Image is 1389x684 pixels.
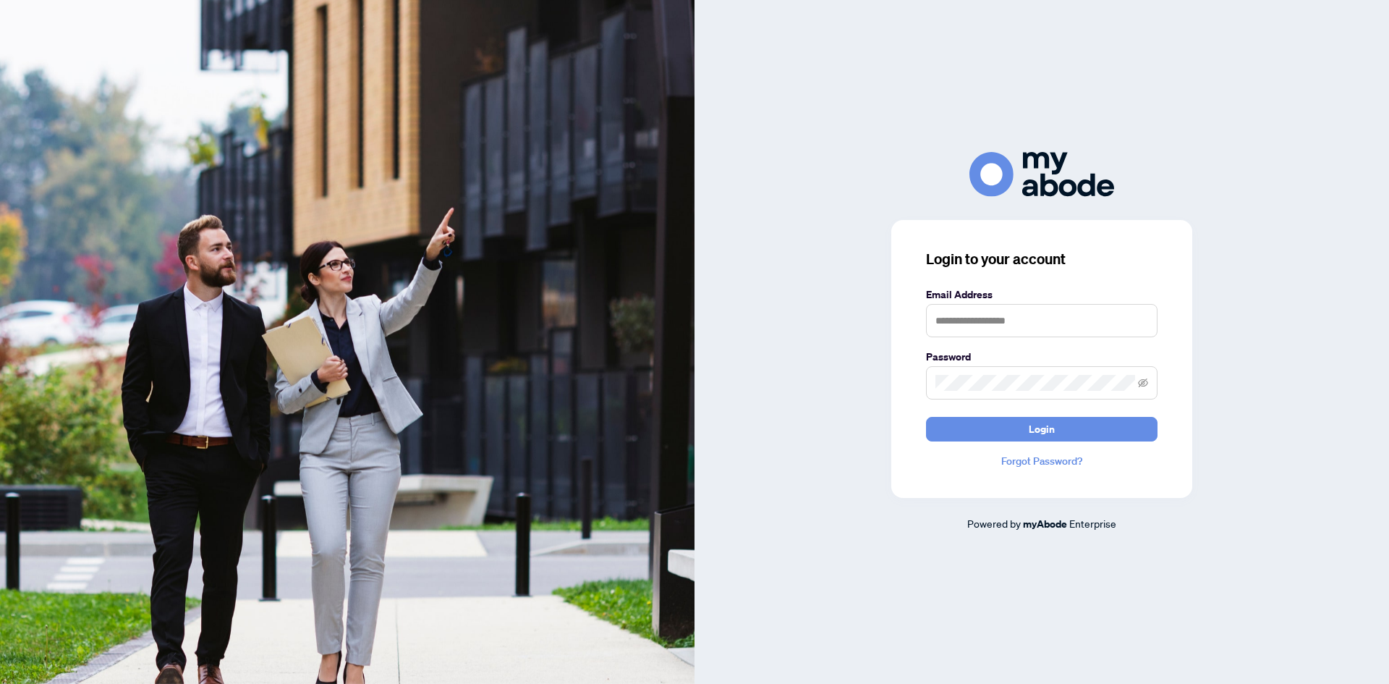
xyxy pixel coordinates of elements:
label: Password [926,349,1157,365]
span: Enterprise [1069,517,1116,530]
img: ma-logo [969,152,1114,196]
span: Powered by [967,517,1021,530]
a: Forgot Password? [926,453,1157,469]
label: Email Address [926,287,1157,303]
span: eye-invisible [1138,378,1148,388]
a: myAbode [1023,516,1067,532]
h3: Login to your account [926,249,1157,269]
span: Login [1029,418,1055,441]
button: Login [926,417,1157,442]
